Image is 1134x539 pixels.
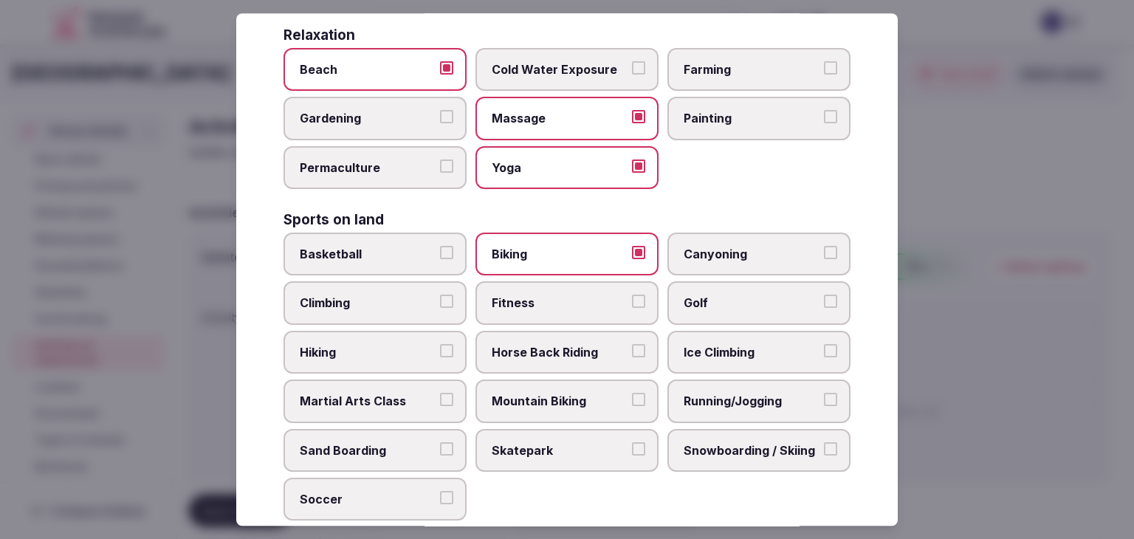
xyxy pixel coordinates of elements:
[440,442,453,456] button: Sand Boarding
[824,246,837,259] button: Canyoning
[440,159,453,173] button: Permaculture
[824,344,837,357] button: Ice Climbing
[300,111,436,127] span: Gardening
[824,111,837,124] button: Painting
[440,246,453,259] button: Basketball
[283,28,355,42] h3: Relaxation
[684,442,819,459] span: Snowboarding / Skiing
[300,61,436,78] span: Beach
[684,246,819,262] span: Canyoning
[632,344,645,357] button: Horse Back Riding
[440,295,453,309] button: Climbing
[684,344,819,360] span: Ice Climbing
[824,393,837,406] button: Running/Jogging
[440,491,453,504] button: Soccer
[492,111,628,127] span: Massage
[632,246,645,259] button: Biking
[492,442,628,459] span: Skatepark
[632,393,645,406] button: Mountain Biking
[300,246,436,262] span: Basketball
[632,159,645,173] button: Yoga
[824,61,837,75] button: Farming
[684,393,819,409] span: Running/Jogging
[300,442,436,459] span: Sand Boarding
[492,393,628,409] span: Mountain Biking
[283,213,384,227] h3: Sports on land
[492,295,628,312] span: Fitness
[440,344,453,357] button: Hiking
[300,491,436,507] span: Soccer
[632,111,645,124] button: Massage
[300,159,436,176] span: Permaculture
[632,295,645,309] button: Fitness
[632,442,645,456] button: Skatepark
[824,442,837,456] button: Snowboarding / Skiing
[684,61,819,78] span: Farming
[684,295,819,312] span: Golf
[300,295,436,312] span: Climbing
[492,61,628,78] span: Cold Water Exposure
[440,61,453,75] button: Beach
[492,344,628,360] span: Horse Back Riding
[300,344,436,360] span: Hiking
[824,295,837,309] button: Golf
[632,61,645,75] button: Cold Water Exposure
[684,111,819,127] span: Painting
[492,246,628,262] span: Biking
[300,393,436,409] span: Martial Arts Class
[440,111,453,124] button: Gardening
[440,393,453,406] button: Martial Arts Class
[492,159,628,176] span: Yoga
